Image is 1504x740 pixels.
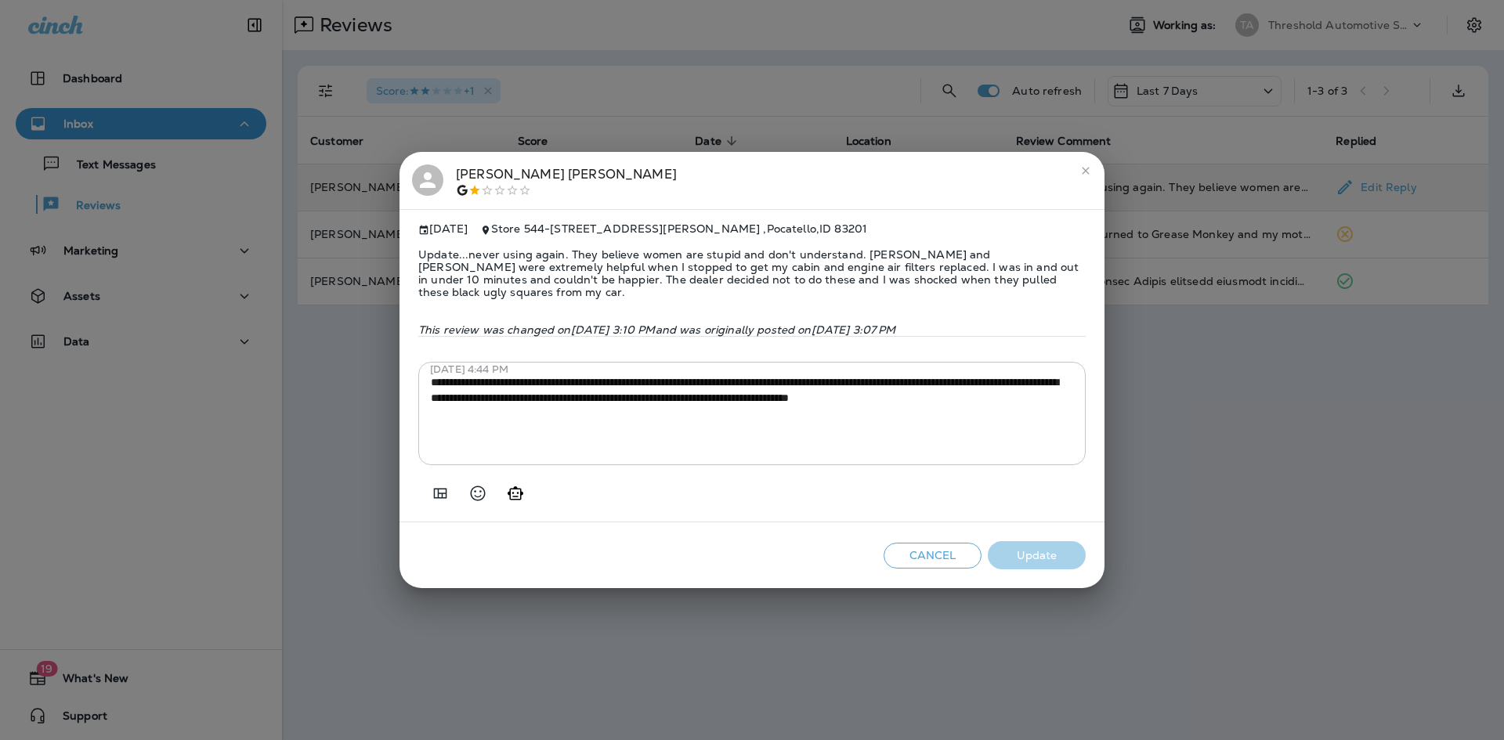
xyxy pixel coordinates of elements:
button: Select an emoji [462,478,493,509]
div: [PERSON_NAME] [PERSON_NAME] [456,164,677,197]
button: Add in a premade template [425,478,456,509]
button: Generate AI response [500,478,531,509]
span: Store 544 - [STREET_ADDRESS][PERSON_NAME] , Pocatello , ID 83201 [491,222,867,236]
p: This review was changed on [DATE] 3:10 PM [418,323,1086,336]
button: Cancel [884,543,982,569]
button: close [1073,158,1098,183]
span: [DATE] [418,222,468,236]
span: and was originally posted on [DATE] 3:07 PM [656,323,896,337]
span: Update...never using again. They believe women are stupid and don't understand. [PERSON_NAME] and... [418,236,1086,311]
